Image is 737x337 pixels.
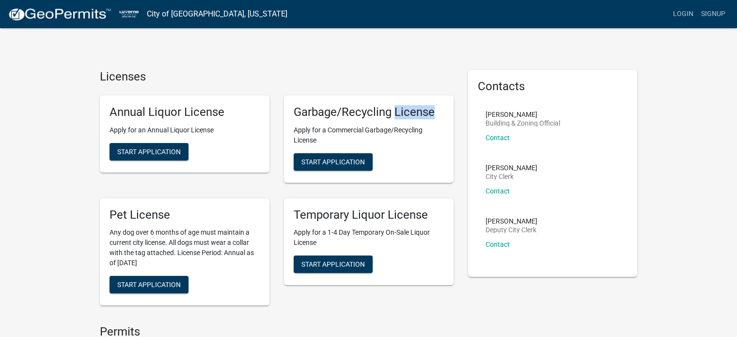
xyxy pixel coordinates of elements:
a: Contact [486,134,510,142]
p: Any dog over 6 months of age must maintain a current city license. All dogs must wear a collar wi... [110,227,260,268]
button: Start Application [294,153,373,171]
p: Apply for a Commercial Garbage/Recycling License [294,125,444,145]
button: Start Application [110,143,188,160]
h5: Pet License [110,208,260,222]
span: Start Application [117,147,181,155]
img: City of Luverne, Minnesota [119,7,139,20]
h4: Licenses [100,70,454,84]
p: Apply for a 1-4 Day Temporary On-Sale Liquor License [294,227,444,248]
p: Building & Zoning Official [486,120,560,127]
p: [PERSON_NAME] [486,111,560,118]
span: Start Application [301,158,365,165]
h5: Annual Liquor License [110,105,260,119]
p: Apply for an Annual Liquor License [110,125,260,135]
a: Signup [697,5,729,23]
a: Contact [486,241,510,248]
p: Deputy City Clerk [486,226,537,233]
p: [PERSON_NAME] [486,218,537,225]
p: [PERSON_NAME] [486,164,537,171]
span: Start Application [301,260,365,268]
button: Start Application [294,256,373,273]
a: Contact [486,187,510,195]
button: Start Application [110,276,188,293]
a: City of [GEOGRAPHIC_DATA], [US_STATE] [147,6,287,22]
h5: Contacts [478,80,628,94]
span: Start Application [117,281,181,289]
h5: Garbage/Recycling License [294,105,444,119]
p: City Clerk [486,173,537,180]
a: Login [669,5,697,23]
h5: Temporary Liquor License [294,208,444,222]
